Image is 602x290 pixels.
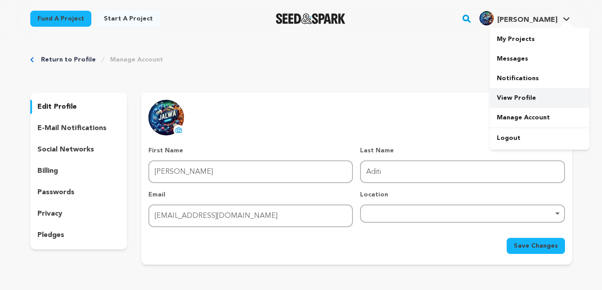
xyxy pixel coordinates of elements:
[37,230,64,241] p: pledges
[148,190,353,199] p: Email
[37,208,62,219] p: privacy
[497,16,557,24] span: [PERSON_NAME]
[30,143,127,157] button: social networks
[30,185,127,200] button: passwords
[479,11,557,25] div: Sharma A.'s Profile
[30,164,127,178] button: billing
[41,55,96,64] a: Return to Profile
[360,190,565,199] p: Location
[148,146,353,155] p: First Name
[490,69,590,88] a: Notifications
[490,49,590,69] a: Messages
[37,144,94,155] p: social networks
[507,238,565,254] button: Save Changes
[148,160,353,183] input: First Name
[30,55,572,64] div: Breadcrumb
[97,11,160,27] a: Start a project
[360,146,565,155] p: Last Name
[490,88,590,108] a: View Profile
[30,207,127,221] button: privacy
[37,123,106,134] p: e-mail notifications
[276,13,346,24] a: Seed&Spark Homepage
[490,29,590,49] a: My Projects
[479,11,494,25] img: 5e3373d840819c12.jpg
[148,204,353,227] input: Email
[490,108,590,127] a: Manage Account
[30,11,91,27] a: Fund a project
[514,241,558,250] span: Save Changes
[360,160,565,183] input: Last Name
[37,187,74,198] p: passwords
[110,55,163,64] a: Manage Account
[490,128,590,148] a: Logout
[30,100,127,114] button: edit profile
[37,102,77,112] p: edit profile
[30,228,127,242] button: pledges
[478,9,572,25] a: Sharma A.'s Profile
[37,166,58,176] p: billing
[30,121,127,135] button: e-mail notifications
[276,13,346,24] img: Seed&Spark Logo Dark Mode
[478,9,572,28] span: Sharma A.'s Profile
